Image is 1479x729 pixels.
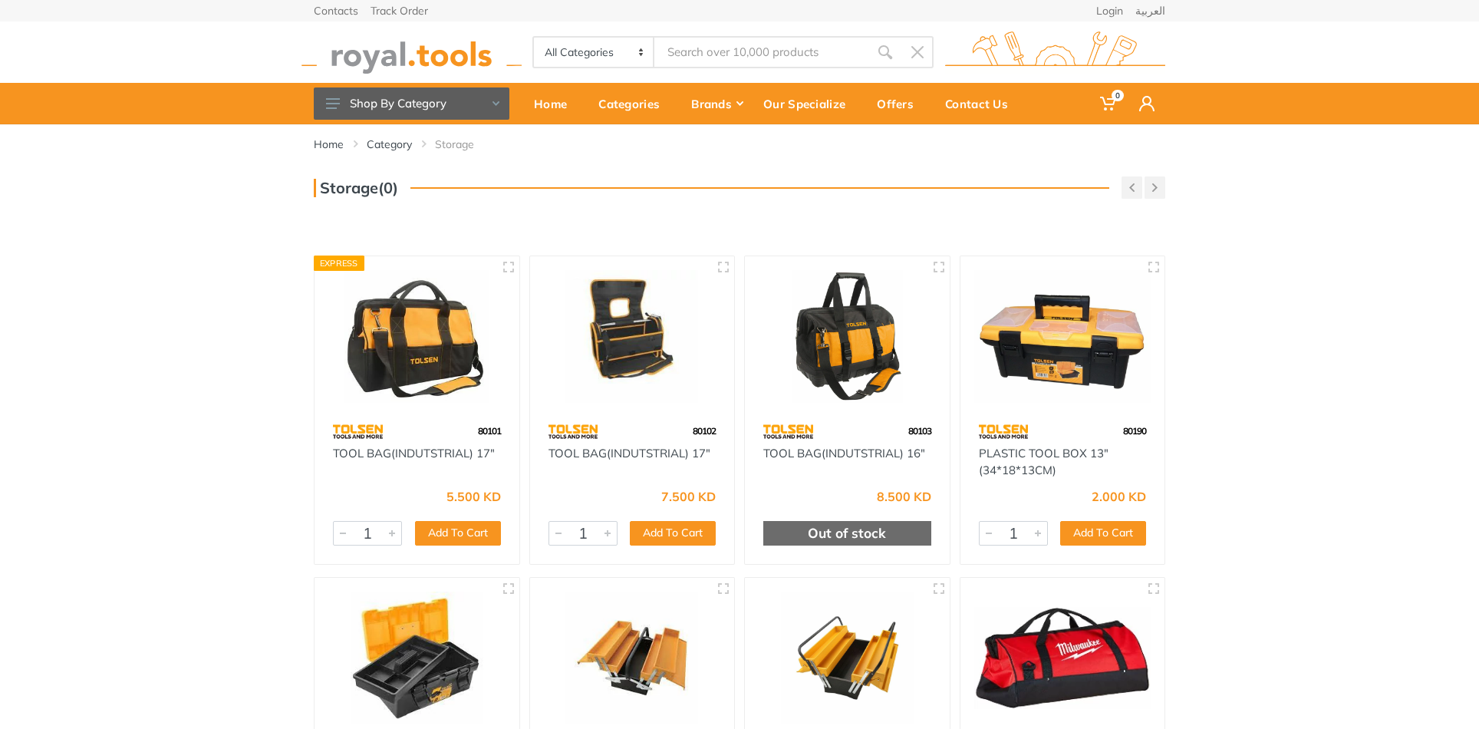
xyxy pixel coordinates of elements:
img: 64.webp [979,418,1029,445]
a: PLASTIC TOOL BOX 13"(34*18*13CM) [979,446,1108,478]
button: Add To Cart [1060,521,1146,546]
button: Add To Cart [630,521,716,546]
a: Home [523,83,588,124]
input: Site search [654,36,869,68]
button: Add To Cart [415,521,501,546]
div: 8.500 KD [877,490,931,503]
a: Category [367,137,412,152]
div: Out of stock [763,521,931,546]
a: Contacts [314,5,358,16]
img: 64.webp [333,418,383,445]
a: Contact Us [934,83,1029,124]
div: Our Specialize [753,87,866,120]
img: Royal Tools - tools bag [974,592,1151,724]
a: TOOL BAG(INDUTSTRIAL) 17" [548,446,710,460]
a: Home [314,137,344,152]
li: Storage [435,137,497,152]
div: Contact Us [934,87,1029,120]
a: Login [1096,5,1123,16]
a: Our Specialize [753,83,866,124]
a: TOOL BAG(INDUTSTRIAL) 16" [763,446,925,460]
div: 5.500 KD [446,490,501,503]
h3: Storage(0) [314,179,398,197]
img: royal.tools Logo [301,31,522,74]
select: Category [534,38,654,67]
div: Brands [680,87,753,120]
a: العربية [1135,5,1165,16]
img: Royal Tools - PLASTIC TOOL BOX 13 [974,270,1151,403]
img: Royal Tools - TOOL BOX 404X200X195MM [544,592,721,724]
div: Offers [866,87,934,120]
a: Categories [588,83,680,124]
img: Royal Tools - TOOL BAG(INDUTSTRIAL) 17 [328,270,506,403]
a: Track Order [371,5,428,16]
span: 0 [1112,90,1124,101]
span: 80190 [1123,425,1146,437]
img: 64.webp [763,418,813,445]
img: 64.webp [548,418,598,445]
img: Royal Tools - TOOL BAG(INDUTSTRIAL) 17 [544,270,721,403]
div: 2.000 KD [1092,490,1146,503]
a: 0 [1089,83,1128,124]
nav: breadcrumb [314,137,1165,152]
img: royal.tools Logo [945,31,1165,74]
a: Offers [866,83,934,124]
div: Express [314,256,364,271]
img: Royal Tools - TOOL BAG(INDUTSTRIAL) 16 [759,270,936,403]
div: 7.500 KD [661,490,716,503]
span: 80102 [693,425,716,437]
img: Royal Tools - TOOL BOX 495X200X290MM [759,592,936,724]
a: TOOL BAG(INDUTSTRIAL) 17" [333,446,495,460]
div: Categories [588,87,680,120]
div: Home [523,87,588,120]
span: 80101 [478,425,501,437]
button: Shop By Category [314,87,509,120]
span: 80103 [908,425,931,437]
img: Royal Tools - HEAVY DUTY PLASTIC TOOL BOX17 [328,592,506,724]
